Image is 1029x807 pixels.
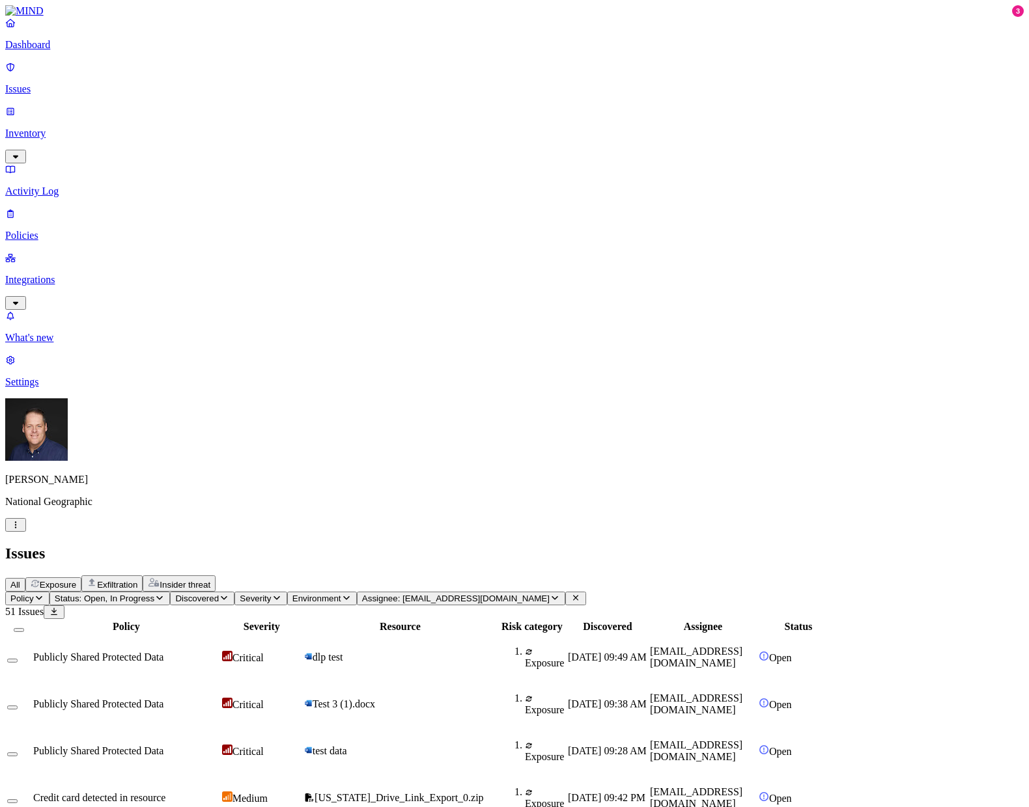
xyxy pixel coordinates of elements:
span: Publicly Shared Protected Data [33,745,163,756]
img: status-open [759,745,769,755]
img: status-open [759,651,769,661]
span: Critical [233,699,264,710]
span: Test 3 (1).docx [313,698,375,709]
div: Policy [33,621,219,633]
span: All [10,580,20,590]
span: Open [769,699,792,710]
div: Exposure [525,646,565,669]
img: status-open [759,791,769,802]
button: Select row [7,799,18,803]
p: Inventory [5,128,1024,139]
img: severity-critical [222,745,233,755]
span: Publicly Shared Protected Data [33,698,163,709]
span: Environment [292,594,341,603]
span: Critical [233,746,264,757]
span: [EMAIL_ADDRESS][DOMAIN_NAME] [650,739,742,762]
p: Policies [5,230,1024,241]
img: microsoft-word [304,652,313,661]
span: [EMAIL_ADDRESS][DOMAIN_NAME] [650,692,742,715]
a: Issues [5,61,1024,95]
div: Discovered [568,621,647,633]
div: Resource [304,621,496,633]
span: Severity [240,594,271,603]
a: Dashboard [5,17,1024,51]
span: test data [313,745,347,756]
span: [DATE] 09:28 AM [568,745,647,756]
div: Severity [222,621,302,633]
span: [DATE] 09:49 AM [568,651,647,663]
p: Dashboard [5,39,1024,51]
p: Settings [5,376,1024,388]
span: Status: Open, In Progress [55,594,154,603]
a: Activity Log [5,163,1024,197]
h2: Issues [5,545,1024,562]
p: [PERSON_NAME] [5,474,1024,486]
a: Integrations [5,252,1024,308]
img: microsoft-word [304,699,313,707]
span: Assignee: [EMAIL_ADDRESS][DOMAIN_NAME] [362,594,550,603]
button: Select row [7,659,18,663]
p: Activity Log [5,185,1024,197]
span: [DATE] 09:38 AM [568,698,647,709]
div: Assignee [650,621,756,633]
span: Exfiltration [97,580,137,590]
div: Exposure [525,739,565,763]
span: Insider threat [160,580,210,590]
span: Publicly Shared Protected Data [33,651,163,663]
span: dlp test [313,651,343,663]
img: severity-critical [222,698,233,708]
p: Integrations [5,274,1024,286]
span: [DATE] 09:42 PM [568,792,645,803]
p: Issues [5,83,1024,95]
div: Status [759,621,838,633]
span: [EMAIL_ADDRESS][DOMAIN_NAME] [650,646,742,668]
span: Policy [10,594,34,603]
button: Select all [14,628,24,632]
span: Open [769,746,792,757]
div: Risk category [499,621,565,633]
img: severity-medium [222,791,233,802]
img: status-open [759,698,769,708]
img: microsoft-word [304,746,313,754]
span: Medium [233,793,268,804]
span: Open [769,652,792,663]
span: Open [769,793,792,804]
div: 3 [1012,5,1024,17]
img: MIND [5,5,44,17]
img: severity-critical [222,651,233,661]
a: Inventory [5,105,1024,161]
p: National Geographic [5,496,1024,508]
span: Credit card detected in resource [33,792,165,803]
p: What's new [5,332,1024,344]
a: MIND [5,5,1024,17]
span: Discovered [175,594,219,603]
img: Mark DeCarlo [5,398,68,461]
a: Settings [5,354,1024,388]
button: Select row [7,705,18,709]
a: Policies [5,208,1024,241]
div: Exposure [525,692,565,716]
span: Exposure [40,580,76,590]
span: Critical [233,652,264,663]
span: [US_STATE]_Drive_Link_Export_0.zip [315,792,484,803]
button: Select row [7,752,18,756]
a: What's new [5,310,1024,344]
span: 51 Issues [5,606,44,617]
